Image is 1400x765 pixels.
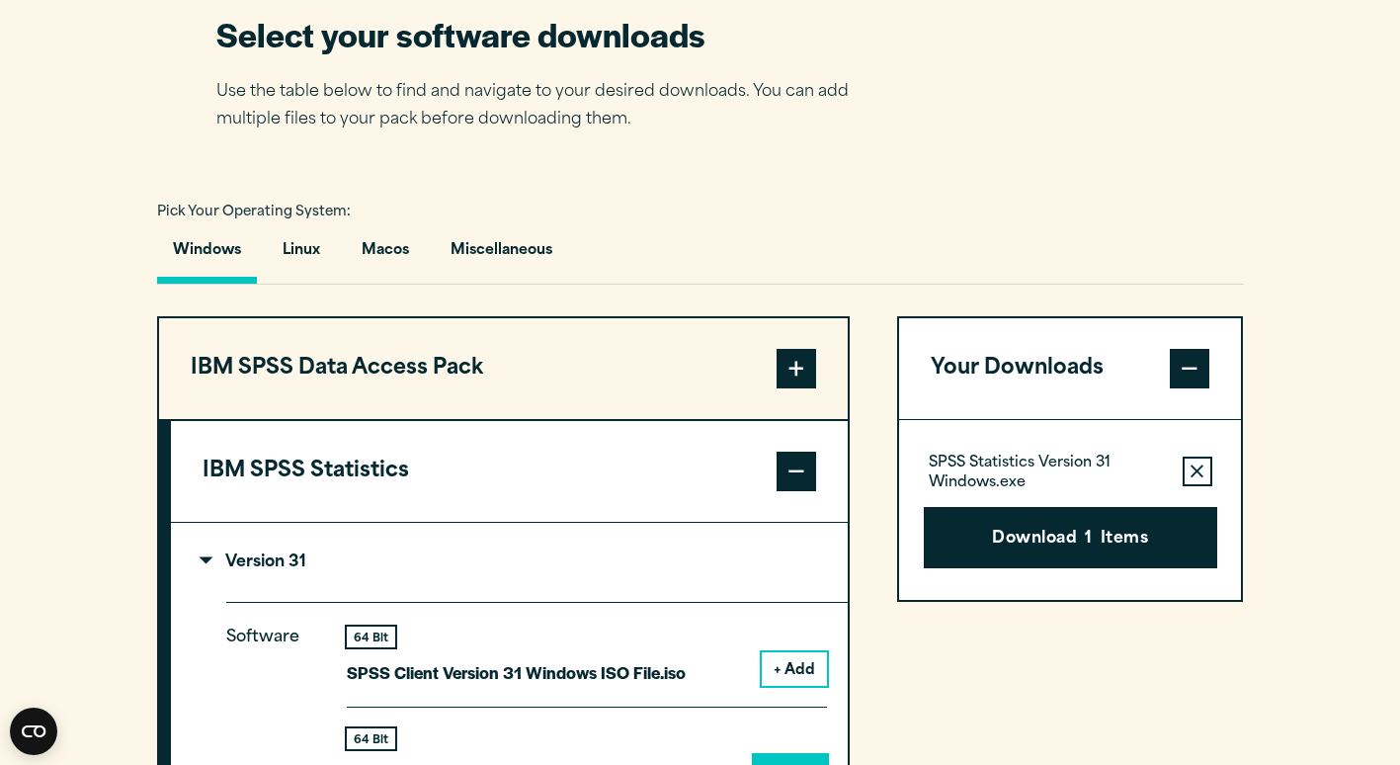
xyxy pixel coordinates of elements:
[216,78,878,135] p: Use the table below to find and navigate to your desired downloads. You can add multiple files to...
[347,627,395,647] div: 64 Bit
[899,318,1242,419] button: Your Downloads
[157,206,351,218] span: Pick Your Operating System:
[762,652,827,686] button: + Add
[216,12,878,56] h2: Select your software downloads
[157,227,257,284] button: Windows
[171,523,848,602] summary: Version 31
[435,227,568,284] button: Miscellaneous
[347,728,395,749] div: 64 Bit
[899,419,1242,600] div: Your Downloads
[1085,527,1092,552] span: 1
[347,658,686,687] p: SPSS Client Version 31 Windows ISO File.iso
[171,421,848,522] button: IBM SPSS Statistics
[267,227,336,284] button: Linux
[924,507,1217,568] button: Download1Items
[10,708,57,755] button: Open CMP widget
[159,318,848,419] button: IBM SPSS Data Access Pack
[929,454,1167,493] p: SPSS Statistics Version 31 Windows.exe
[203,554,306,570] p: Version 31
[346,227,425,284] button: Macos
